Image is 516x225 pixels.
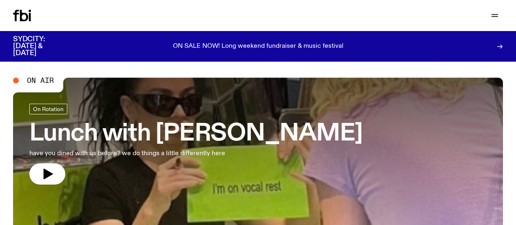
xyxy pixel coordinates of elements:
[173,43,343,50] p: ON SALE NOW! Long weekend fundraiser & music festival
[33,106,64,112] span: On Rotation
[13,36,65,57] h3: SYDCITY: [DATE] & [DATE]
[29,123,363,145] h3: Lunch with [PERSON_NAME]
[29,149,238,158] p: have you dined with us before? we do things a little differently here
[27,77,54,84] span: On Air
[29,104,363,185] a: Lunch with [PERSON_NAME]have you dined with us before? we do things a little differently here
[29,104,67,114] a: On Rotation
